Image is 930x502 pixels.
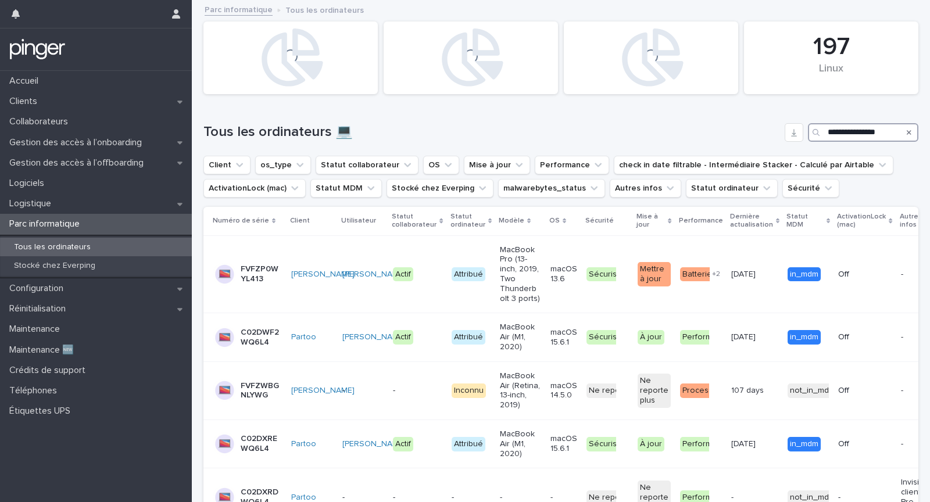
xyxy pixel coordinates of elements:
[712,271,720,278] span: + 2
[464,156,530,174] button: Mise à jour
[310,179,382,198] button: Statut MDM
[586,437,624,451] div: Sécurisé
[5,137,151,148] p: Gestion des accès à l’onboarding
[291,332,316,342] a: Partoo
[638,374,671,407] div: Ne reporte plus
[342,439,406,449] a: [PERSON_NAME]
[5,242,100,252] p: Tous les ordinateurs
[5,365,95,376] p: Crédits de support
[205,2,273,16] a: Parc informatique
[838,332,879,342] p: Off
[393,267,413,282] div: Actif
[586,267,624,282] div: Sécurisé
[550,381,577,401] p: macOS 14.5.0
[5,385,66,396] p: Téléphones
[636,210,666,232] p: Mise à jour
[5,178,53,189] p: Logiciels
[342,332,406,342] a: [PERSON_NAME]
[680,437,726,451] div: Performant
[680,383,728,398] div: Processeur
[586,383,650,398] div: Ne reporte plus
[5,261,105,271] p: Stocké chez Everping
[686,179,778,198] button: Statut ordinateur
[452,330,485,345] div: Attribué
[393,386,434,396] p: -
[614,156,893,174] button: check in date filtrable - Intermédiaire Stacker - Calculé par Airtable
[900,210,924,232] p: Autres infos
[731,267,758,279] p: [DATE]
[291,439,316,449] a: Partoo
[290,214,310,227] p: Client
[291,270,355,279] a: [PERSON_NAME]
[5,345,83,356] p: Maintenance 🆕
[838,439,879,449] p: Off
[500,322,541,352] p: MacBook Air (M1, 2020)
[680,267,714,282] div: Batterie
[550,434,577,454] p: macOS 15.6.1
[393,330,413,345] div: Actif
[500,371,541,410] p: MacBook Air (Retina, 13-inch, 2019)
[452,383,486,398] div: Inconnu
[423,156,459,174] button: OS
[241,381,282,401] p: FVFZWBGNLYWG
[342,270,406,279] a: [PERSON_NAME]
[241,264,282,284] p: FVFZP0WYL413
[638,330,664,345] div: À jour
[837,210,886,232] p: ActivationLock (mac)
[786,210,824,232] p: Statut MDM
[585,214,614,227] p: Sécurité
[549,214,560,227] p: OS
[788,437,821,451] div: in_mdm
[550,264,577,284] p: macOS 13.6
[452,267,485,282] div: Attribué
[731,383,766,396] p: 107 days
[291,386,355,396] a: [PERSON_NAME]
[5,283,73,294] p: Configuration
[764,63,899,87] div: Linux
[5,324,69,335] p: Maintenance
[5,116,77,127] p: Collaborateurs
[838,270,879,279] p: Off
[638,437,664,451] div: À jour
[5,406,80,417] p: Étiquettes UPS
[5,303,75,314] p: Réinitialisation
[680,330,726,345] div: Performant
[393,437,413,451] div: Actif
[500,429,541,458] p: MacBook Air (M1, 2020)
[535,156,609,174] button: Performance
[679,214,723,227] p: Performance
[638,262,671,286] div: Mettre à jour
[782,179,839,198] button: Sécurité
[9,38,66,61] img: mTgBEunGTSyRkCgitkcU
[203,124,780,141] h1: Tous les ordinateurs 💻
[392,210,437,232] p: Statut collaborateur
[452,437,485,451] div: Attribué
[213,214,269,227] p: Numéro de série
[387,179,493,198] button: Stocké chez Everping
[341,214,376,227] p: Utilisateur
[241,328,282,347] p: C02DWF2WQ6L4
[5,76,48,87] p: Accueil
[788,330,821,345] div: in_mdm
[5,198,60,209] p: Logistique
[500,245,541,304] p: MacBook Pro (13-inch, 2019, Two Thunderbolt 3 ports)
[203,179,306,198] button: ActivationLock (mac)
[731,437,758,449] p: [DATE]
[499,214,524,227] p: Modèle
[342,386,384,396] p: -
[498,179,605,198] button: malwarebytes_status
[764,33,899,62] div: 197
[450,210,485,232] p: Statut ordinateur
[255,156,311,174] button: os_type
[788,383,838,398] div: not_in_mdm
[808,123,918,142] input: Search
[788,267,821,282] div: in_mdm
[550,328,577,347] p: macOS 15.6.1
[610,179,681,198] button: Autres infos
[203,156,251,174] button: Client
[316,156,419,174] button: Statut collaborateur
[838,386,879,396] p: Off
[731,330,758,342] p: [DATE]
[241,434,282,454] p: C02DXREWQ6L4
